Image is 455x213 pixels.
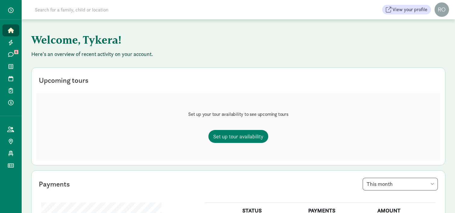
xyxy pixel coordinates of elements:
[2,48,19,60] a: 6
[31,4,200,16] input: Search for a family, child or location
[31,51,445,58] p: Here's an overview of recent activity on your account.
[31,29,329,51] h1: Welcome, Tykera!
[382,5,431,14] button: View your profile
[392,6,427,13] span: View your profile
[14,50,18,54] span: 6
[39,179,70,190] div: Payments
[188,111,288,118] p: Set up your tour availability to see upcoming tours
[208,130,268,143] a: Set up tour availability
[39,75,88,86] div: Upcoming tours
[213,132,263,140] span: Set up tour availability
